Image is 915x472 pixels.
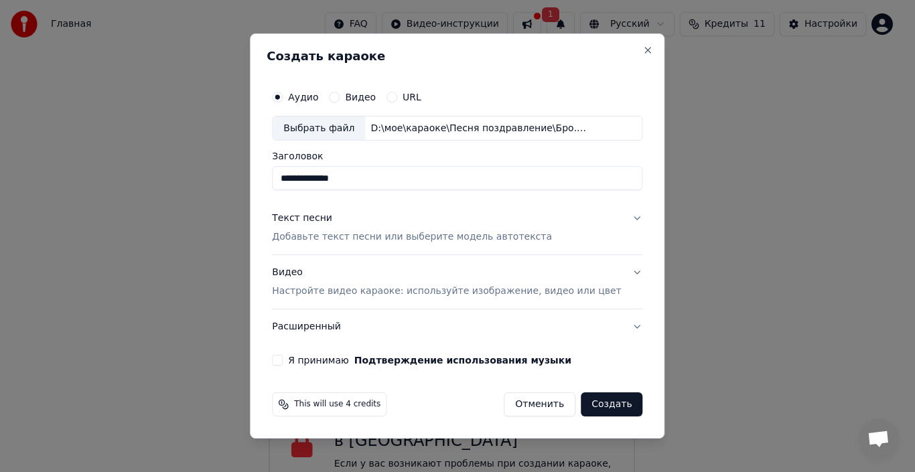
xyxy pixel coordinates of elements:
[272,266,621,299] div: Видео
[403,92,421,102] label: URL
[288,92,318,102] label: Аудио
[273,116,365,141] div: Выбрать файл
[272,231,552,244] p: Добавьте текст песни или выберите модель автотекста
[267,50,648,62] h2: Создать караоке
[272,256,642,309] button: ВидеоНастройте видео караоке: используйте изображение, видео или цвет
[294,399,380,410] span: This will use 4 credits
[345,92,376,102] label: Видео
[581,392,642,416] button: Создать
[354,356,571,365] button: Я принимаю
[272,202,642,255] button: Текст песниДобавьте текст песни или выберите модель автотекста
[272,309,642,344] button: Расширенный
[365,122,593,135] div: D:\мое\караоке\Песня поздравление\Бро.Хит_Юбилей Эдуарда_1 [DATE].mp3
[288,356,571,365] label: Я принимаю
[272,152,642,161] label: Заголовок
[504,392,575,416] button: Отменить
[272,212,332,226] div: Текст песни
[272,285,621,298] p: Настройте видео караоке: используйте изображение, видео или цвет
